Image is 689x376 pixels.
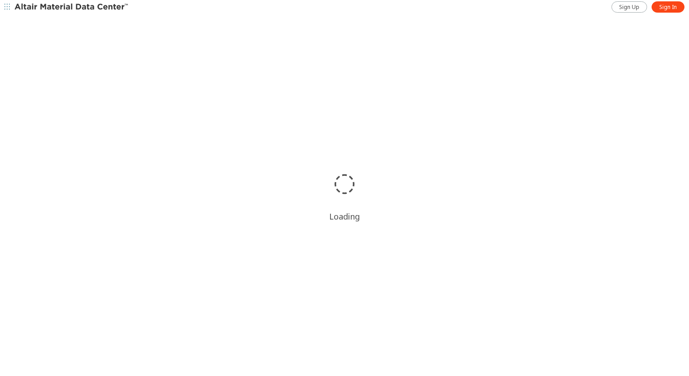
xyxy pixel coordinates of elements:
[14,3,129,12] img: Altair Material Data Center
[619,4,639,11] span: Sign Up
[652,1,684,13] a: Sign In
[659,4,677,11] span: Sign In
[611,1,647,13] a: Sign Up
[329,211,360,222] div: Loading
